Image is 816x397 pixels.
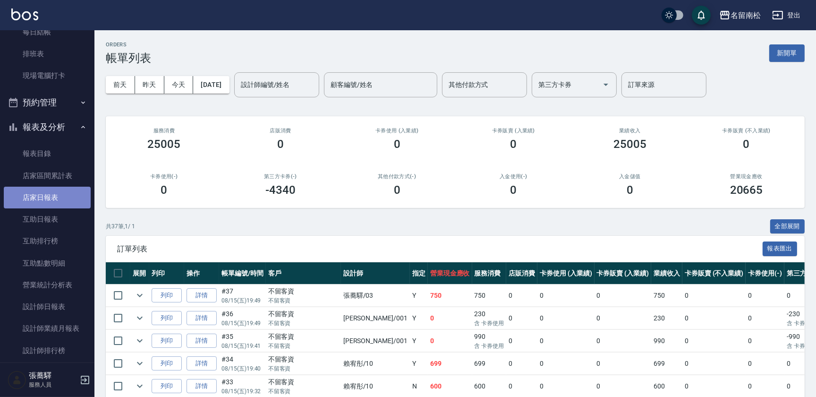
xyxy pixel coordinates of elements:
td: 0 [746,330,784,352]
h2: 店販消費 [234,128,328,134]
td: 0 [746,285,784,307]
h3: 25005 [613,138,646,151]
td: 0 [595,285,652,307]
td: #36 [219,307,266,329]
a: 詳情 [187,311,217,326]
td: [PERSON_NAME] /001 [341,330,410,352]
h3: 20665 [730,183,763,197]
span: 訂單列表 [117,244,763,254]
th: 卡券販賣 (不入業績) [682,262,746,285]
a: 設計師業績月報表 [4,318,91,339]
td: 0 [506,307,537,329]
td: #37 [219,285,266,307]
p: 共 37 筆, 1 / 1 [106,222,135,231]
td: 0 [746,307,784,329]
a: 設計師排行榜 [4,340,91,362]
button: expand row [133,311,147,325]
button: 列印 [152,288,182,303]
td: 0 [682,330,746,352]
a: 報表匯出 [763,244,798,253]
td: 699 [472,353,507,375]
h3: 0 [627,183,633,197]
h3: 服務消費 [117,128,211,134]
td: Y [410,330,428,352]
div: 名留南松 [731,9,761,21]
h2: 卡券使用 (入業績) [350,128,444,134]
button: expand row [133,288,147,302]
h5: 張蕎驛 [29,371,77,380]
p: 08/15 (五) 19:32 [221,387,263,396]
button: expand row [133,379,147,393]
div: 不留客資 [268,309,339,319]
button: 昨天 [135,76,164,94]
a: 排班表 [4,43,91,65]
td: 990 [472,330,507,352]
td: #34 [219,353,266,375]
td: 0 [746,353,784,375]
th: 店販消費 [506,262,537,285]
h3: 0 [510,183,517,197]
p: 含 卡券使用 [475,342,504,350]
h3: 0 [394,183,400,197]
a: 詳情 [187,334,217,348]
td: 0 [595,307,652,329]
p: 08/15 (五) 19:41 [221,342,263,350]
p: 08/15 (五) 19:49 [221,319,263,328]
td: 0 [506,285,537,307]
h3: 25005 [147,138,180,151]
button: 名留南松 [715,6,765,25]
button: 列印 [152,334,182,348]
h2: 業績收入 [583,128,677,134]
td: 230 [472,307,507,329]
button: 前天 [106,76,135,94]
p: 08/15 (五) 19:40 [221,364,263,373]
h3: 0 [277,138,284,151]
div: 不留客資 [268,286,339,296]
p: 不留客資 [268,387,339,396]
a: 營業統計分析表 [4,274,91,296]
th: 操作 [184,262,219,285]
td: 賴宥彤 /10 [341,353,410,375]
p: 服務人員 [29,380,77,389]
button: 列印 [152,356,182,371]
p: 不留客資 [268,319,339,328]
td: 750 [428,285,472,307]
button: expand row [133,334,147,348]
th: 展開 [130,262,149,285]
a: 詳情 [187,356,217,371]
td: 0 [537,307,595,329]
td: 0 [428,330,472,352]
a: 現場電腦打卡 [4,65,91,86]
th: 客戶 [266,262,341,285]
div: 不留客資 [268,354,339,364]
h3: -4340 [265,183,296,197]
h2: 其他付款方式(-) [350,173,444,180]
th: 指定 [410,262,428,285]
a: 互助日報表 [4,208,91,230]
button: 新開單 [769,44,805,62]
td: 0 [537,353,595,375]
td: Y [410,353,428,375]
button: expand row [133,356,147,371]
a: 詳情 [187,288,217,303]
td: 0 [537,330,595,352]
th: 營業現金應收 [428,262,472,285]
button: Open [598,77,613,92]
td: Y [410,307,428,329]
h2: 卡券使用(-) [117,173,211,180]
img: Person [8,371,26,389]
th: 卡券使用(-) [746,262,784,285]
a: 詳情 [187,379,217,394]
td: #35 [219,330,266,352]
h3: 帳單列表 [106,52,151,65]
button: 登出 [768,7,805,24]
td: 0 [682,307,746,329]
td: 0 [537,285,595,307]
h3: 0 [743,138,750,151]
button: 列印 [152,311,182,326]
a: 店販抽成明細 [4,362,91,383]
td: 230 [651,307,682,329]
p: 08/15 (五) 19:49 [221,296,263,305]
div: 不留客資 [268,377,339,387]
h2: 營業現金應收 [699,173,793,180]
